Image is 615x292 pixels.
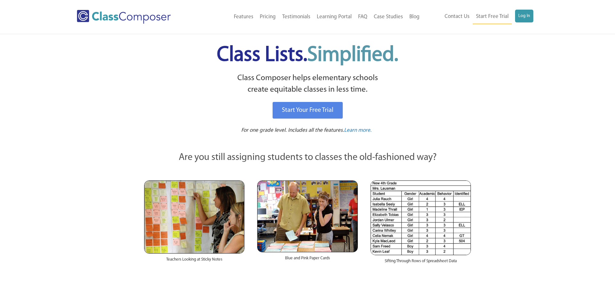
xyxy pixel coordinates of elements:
span: Simplified. [307,45,398,66]
span: Start Your Free Trial [282,107,333,113]
a: Start Your Free Trial [273,102,343,119]
div: Teachers Looking at Sticky Notes [144,254,244,269]
span: Class Lists. [217,45,398,66]
img: Blue and Pink Paper Cards [257,180,357,252]
a: Features [231,10,257,24]
div: Sifting Through Rows of Spreadsheet Data [371,255,471,271]
a: Case Studies [371,10,406,24]
span: Learn more. [344,128,372,133]
a: Learning Portal [314,10,355,24]
a: Testimonials [279,10,314,24]
p: Are you still assigning students to classes the old-fashioned way? [144,151,471,165]
img: Class Composer [77,10,171,24]
nav: Header Menu [197,10,423,24]
a: FAQ [355,10,371,24]
img: Teachers Looking at Sticky Notes [144,180,244,254]
div: Blue and Pink Paper Cards [257,252,357,268]
a: Pricing [257,10,279,24]
a: Start Free Trial [473,10,512,24]
a: Log In [515,10,533,22]
a: Learn more. [344,127,372,135]
nav: Header Menu [423,10,533,24]
a: Contact Us [441,10,473,24]
a: Blog [406,10,423,24]
span: For one grade level. Includes all the features. [241,128,344,133]
img: Spreadsheets [371,180,471,255]
p: Class Composer helps elementary schools create equitable classes in less time. [143,72,472,96]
